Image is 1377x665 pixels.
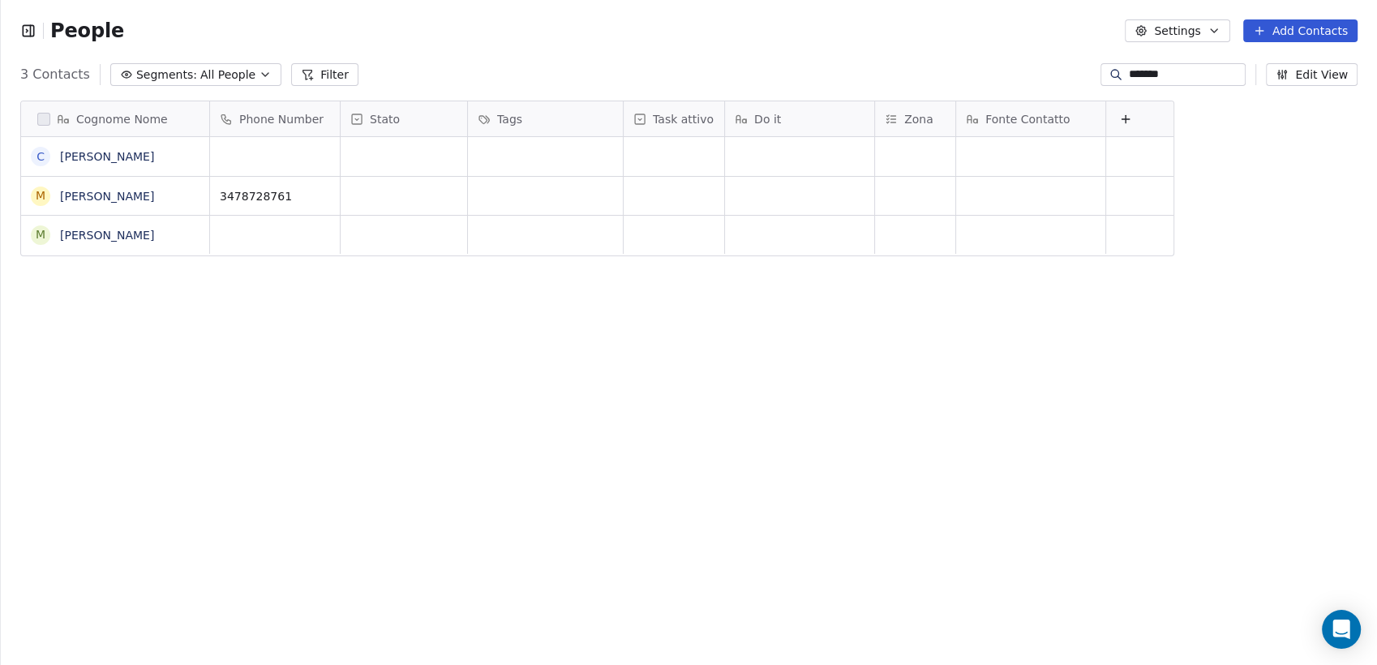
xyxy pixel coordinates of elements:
span: Stato [370,111,400,127]
button: Filter [291,63,358,86]
div: C [36,148,45,165]
span: 3478728761 [220,188,330,204]
span: 3 Contacts [20,65,90,84]
div: Stato [341,101,467,136]
span: Task attivo [653,111,714,127]
div: Task attivo [624,101,724,136]
div: Zona [875,101,955,136]
div: grid [21,137,210,648]
div: Do it [725,101,874,136]
span: Fonte Contatto [985,111,1070,127]
span: Cognome Nome [76,111,168,127]
button: Settings [1125,19,1229,42]
div: Open Intercom Messenger [1322,610,1361,649]
span: Zona [904,111,933,127]
span: Tags [497,111,522,127]
span: Phone Number [239,111,324,127]
button: Edit View [1266,63,1358,86]
div: Tags [468,101,623,136]
a: [PERSON_NAME] [60,229,154,242]
a: [PERSON_NAME] [60,150,154,163]
span: All People [200,66,255,84]
div: Cognome Nome [21,101,209,136]
div: Phone Number [210,101,340,136]
button: Add Contacts [1243,19,1358,42]
a: [PERSON_NAME] [60,190,154,203]
div: grid [210,137,1175,648]
span: People [50,19,124,43]
span: Do it [754,111,781,127]
div: M [36,226,45,243]
div: Fonte Contatto [956,101,1105,136]
span: Segments: [136,66,197,84]
div: M [36,187,45,204]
